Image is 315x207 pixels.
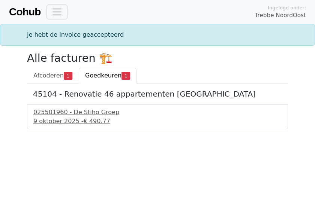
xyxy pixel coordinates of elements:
button: Toggle navigation [46,4,67,19]
a: Cohub [9,3,40,21]
h5: 45104 - Renovatie 46 appartementen [GEOGRAPHIC_DATA] [33,89,282,98]
span: Ingelogd onder: [268,4,306,11]
span: Afcoderen [33,72,64,79]
span: 1 [64,72,72,79]
span: 1 [121,72,130,79]
a: Goedkeuren1 [79,68,136,83]
span: € 490.77 [84,118,110,125]
div: Je hebt de invoice geaccepteerd [22,30,292,39]
div: 9 oktober 2025 - [33,117,282,126]
div: 025501960 - De Stiho Groep [33,108,282,117]
a: Afcoderen1 [27,68,79,83]
a: 025501960 - De Stiho Groep9 oktober 2025 -€ 490.77 [33,108,282,126]
h2: Alle facturen 🏗️ [27,52,288,65]
span: Goedkeuren [85,72,121,79]
span: Trebbe NoordOost [255,11,306,20]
